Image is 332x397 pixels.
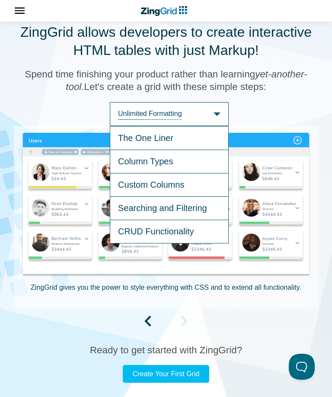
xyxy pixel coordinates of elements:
[110,220,229,243] span: CRUD Functionality
[31,282,301,293] p: ZingGrid gives you the power to style everything with CSS and to extend all functionality.
[15,23,317,59] h2: ZingGrid allows developers to create interactive HTML tables with just Markup!
[66,69,307,92] span: yet-another-tool.
[110,126,229,150] span: The One Liner
[110,197,229,220] span: Searching and Filtering
[100,110,232,117] label: Select a feature from the dropdown list
[110,150,229,173] span: Column Types
[110,173,229,197] span: Custom Columns
[90,344,242,356] h3: Ready to get started with ZingGrid?
[143,3,189,19] a: ZingChart Logo. Click to return to the homepage
[15,68,317,93] h3: Spend time finishing your product rather than learning Let's create a grid with these simple steps:
[289,354,315,380] iframe: Toggle Customer Support
[123,365,209,383] a: Create Your First Grid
